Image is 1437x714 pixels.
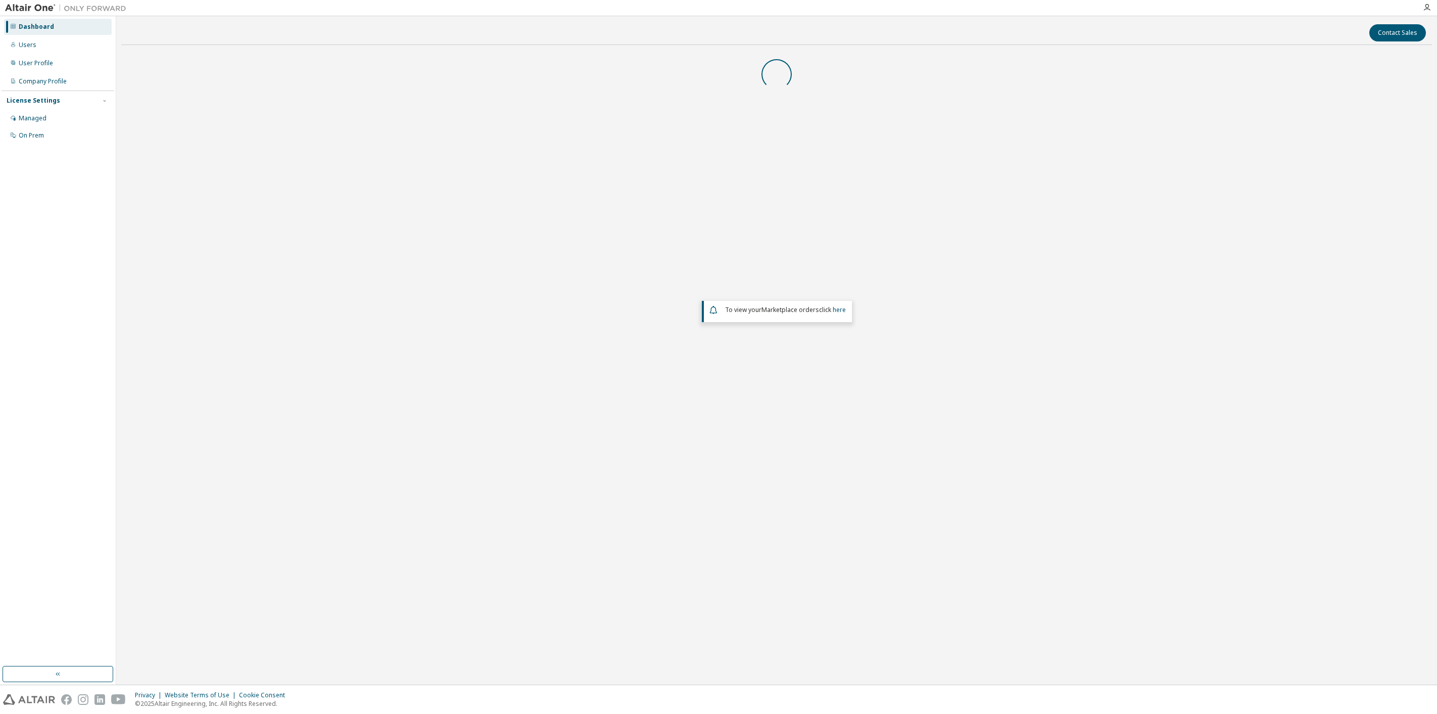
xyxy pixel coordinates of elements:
img: linkedin.svg [94,694,105,705]
div: License Settings [7,97,60,105]
div: Website Terms of Use [165,691,239,699]
a: here [833,305,846,314]
div: Dashboard [19,23,54,31]
p: © 2025 Altair Engineering, Inc. All Rights Reserved. [135,699,291,708]
img: youtube.svg [111,694,126,705]
div: User Profile [19,59,53,67]
img: instagram.svg [78,694,88,705]
img: Altair One [5,3,131,13]
div: Managed [19,114,46,122]
div: Privacy [135,691,165,699]
div: On Prem [19,131,44,140]
button: Contact Sales [1369,24,1426,41]
em: Marketplace orders [761,305,819,314]
img: facebook.svg [61,694,72,705]
div: Cookie Consent [239,691,291,699]
img: altair_logo.svg [3,694,55,705]
span: To view your click [725,305,846,314]
div: Users [19,41,36,49]
div: Company Profile [19,77,67,85]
